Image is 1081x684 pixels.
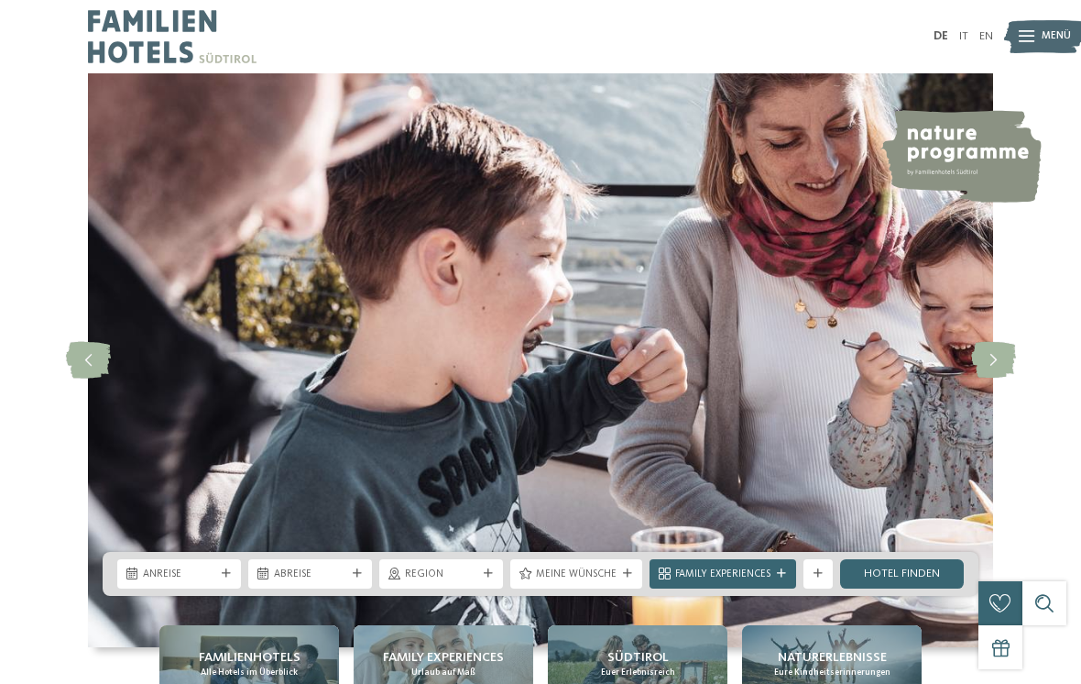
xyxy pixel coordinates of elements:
[536,568,617,582] span: Meine Wünsche
[774,667,890,678] span: Eure Kindheitserinnerungen
[405,568,477,582] span: Region
[880,110,1042,203] img: nature programme by Familienhotels Südtirol
[199,648,300,667] span: Familienhotels
[840,559,964,589] a: Hotel finden
[601,667,675,678] span: Euer Erlebnisreich
[778,648,887,667] span: Naturerlebnisse
[959,30,968,42] a: IT
[88,73,993,647] img: Familienhotels Südtirol: The happy family places
[675,568,770,582] span: Family Experiences
[383,648,504,667] span: Family Experiences
[607,648,669,667] span: Südtirol
[1042,29,1071,44] span: Menü
[934,30,948,42] a: DE
[979,30,993,42] a: EN
[274,568,346,582] span: Abreise
[411,667,475,678] span: Urlaub auf Maß
[143,568,215,582] span: Anreise
[201,667,298,678] span: Alle Hotels im Überblick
